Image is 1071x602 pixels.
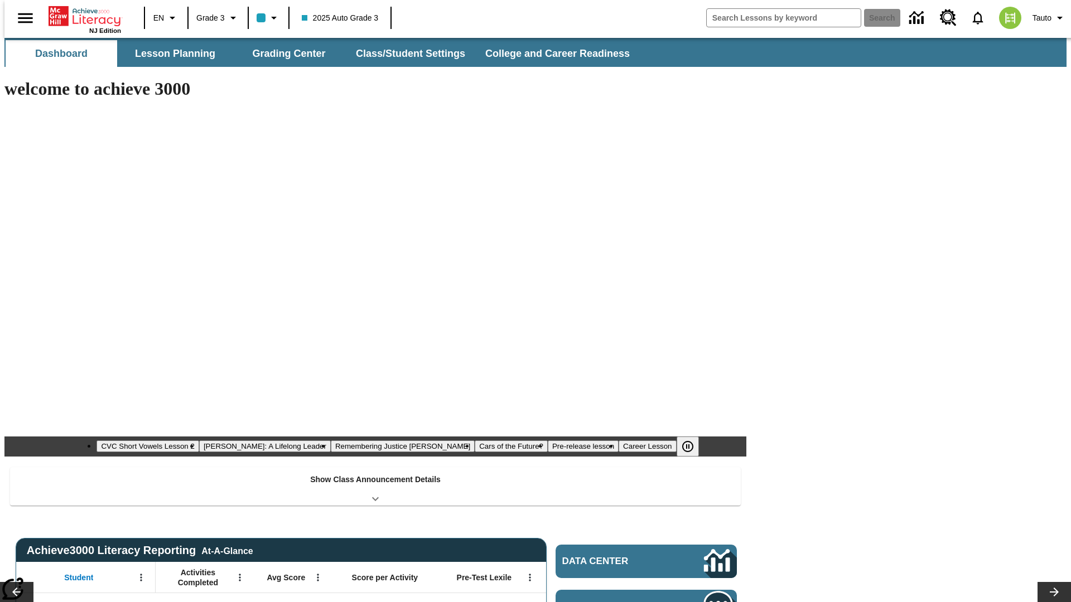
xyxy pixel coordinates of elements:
[475,440,548,452] button: Slide 4 Cars of the Future?
[548,440,619,452] button: Slide 5 Pre-release lesson
[556,545,737,578] a: Data Center
[347,40,474,67] button: Class/Student Settings
[161,567,235,588] span: Activities Completed
[677,436,710,457] div: Pause
[331,440,475,452] button: Slide 3 Remembering Justice O'Connor
[992,3,1028,32] button: Select a new avatar
[49,5,121,27] a: Home
[119,40,231,67] button: Lesson Planning
[933,3,963,33] a: Resource Center, Will open in new tab
[201,544,253,556] div: At-A-Glance
[562,556,667,567] span: Data Center
[1033,12,1051,24] span: Tauto
[267,572,305,582] span: Avg Score
[133,569,149,586] button: Open Menu
[352,572,418,582] span: Score per Activity
[1028,8,1071,28] button: Profile/Settings
[4,79,746,99] h1: welcome to achieve 3000
[310,569,326,586] button: Open Menu
[963,3,992,32] a: Notifications
[196,12,225,24] span: Grade 3
[999,7,1021,29] img: avatar image
[707,9,861,27] input: search field
[148,8,184,28] button: Language: EN, Select a language
[231,569,248,586] button: Open Menu
[476,40,639,67] button: College and Career Readiness
[457,572,512,582] span: Pre-Test Lexile
[619,440,676,452] button: Slide 6 Career Lesson
[192,8,244,28] button: Grade: Grade 3, Select a grade
[302,12,379,24] span: 2025 Auto Grade 3
[97,440,199,452] button: Slide 1 CVC Short Vowels Lesson 2
[4,40,640,67] div: SubNavbar
[27,544,253,557] span: Achieve3000 Literacy Reporting
[233,40,345,67] button: Grading Center
[89,27,121,34] span: NJ Edition
[199,440,331,452] button: Slide 2 Dianne Feinstein: A Lifelong Leader
[903,3,933,33] a: Data Center
[252,8,285,28] button: Class color is light blue. Change class color
[522,569,538,586] button: Open Menu
[153,12,164,24] span: EN
[10,467,741,506] div: Show Class Announcement Details
[6,40,117,67] button: Dashboard
[677,436,699,457] button: Pause
[9,2,42,35] button: Open side menu
[310,474,441,486] p: Show Class Announcement Details
[1038,582,1071,602] button: Lesson carousel, Next
[49,4,121,34] div: Home
[64,572,93,582] span: Student
[4,38,1067,67] div: SubNavbar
